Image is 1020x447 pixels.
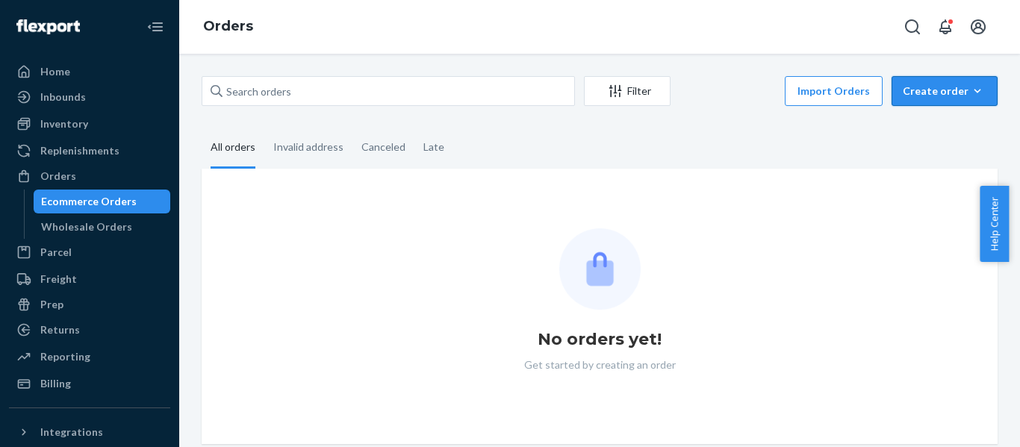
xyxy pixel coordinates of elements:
[361,128,405,166] div: Canceled
[9,85,170,109] a: Inbounds
[9,345,170,369] a: Reporting
[423,128,444,166] div: Late
[892,76,998,106] button: Create order
[538,328,662,351] h1: No orders yet!
[211,128,255,169] div: All orders
[9,420,170,444] button: Integrations
[273,128,343,166] div: Invalid address
[9,372,170,396] a: Billing
[203,18,253,34] a: Orders
[9,293,170,316] a: Prep
[40,245,72,260] div: Parcel
[40,349,90,364] div: Reporting
[585,84,670,99] div: Filter
[559,228,641,310] img: Empty list
[40,116,88,131] div: Inventory
[9,267,170,291] a: Freight
[140,12,170,42] button: Close Navigation
[930,12,960,42] button: Open notifications
[191,5,265,49] ol: breadcrumbs
[40,297,63,312] div: Prep
[40,376,71,391] div: Billing
[9,60,170,84] a: Home
[980,186,1009,262] button: Help Center
[9,240,170,264] a: Parcel
[40,322,80,337] div: Returns
[41,194,137,209] div: Ecommerce Orders
[202,76,575,106] input: Search orders
[9,139,170,163] a: Replenishments
[40,64,70,79] div: Home
[9,318,170,342] a: Returns
[16,19,80,34] img: Flexport logo
[963,12,993,42] button: Open account menu
[40,90,86,104] div: Inbounds
[34,215,171,239] a: Wholesale Orders
[584,76,671,106] button: Filter
[785,76,883,106] button: Import Orders
[40,272,77,287] div: Freight
[40,143,119,158] div: Replenishments
[34,190,171,213] a: Ecommerce Orders
[903,84,986,99] div: Create order
[898,12,927,42] button: Open Search Box
[40,169,76,184] div: Orders
[9,164,170,188] a: Orders
[9,112,170,136] a: Inventory
[41,219,132,234] div: Wholesale Orders
[524,357,676,372] p: Get started by creating an order
[40,425,103,440] div: Integrations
